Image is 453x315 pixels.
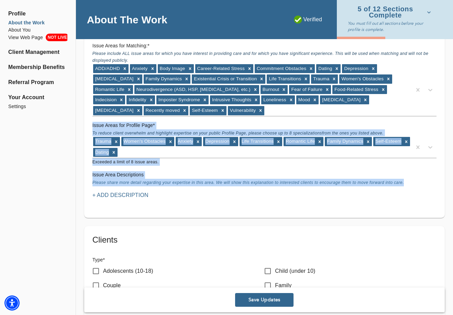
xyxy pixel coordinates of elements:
div: Infidelity [126,95,147,104]
div: Family Dynamics [325,137,364,146]
div: Life Transitions [267,74,302,83]
div: Self-Esteem [190,106,219,115]
div: Intrusive Thoughts [210,95,252,104]
div: Trauma [93,137,112,146]
a: Client Management [8,48,67,56]
div: [MEDICAL_DATA] [320,95,362,104]
span: Save Updates [238,297,291,303]
div: Self-Esteem [373,137,402,146]
div: Fear of Failure [289,85,323,94]
div: Food-Related Stress [332,85,379,94]
div: Indecision [93,95,118,104]
span: 5 of 12 Sections Complete [348,6,431,18]
div: Burnout [261,85,280,94]
div: Loneliness [261,95,287,104]
a: View Web PageNOT LIVE [8,34,67,41]
div: Body Image [158,64,186,73]
div: Anxiety [130,64,149,73]
a: Settings [8,103,67,110]
p: + Add Description [92,191,148,199]
div: Depression [342,64,369,73]
div: Women's Obstacles [339,74,385,83]
li: View Web Page [8,34,67,41]
div: Anxiety [176,137,195,146]
a: About the Work [8,19,67,26]
div: [MEDICAL_DATA] [93,106,135,115]
span: Your Account [8,93,67,102]
div: Career-Related Stress [195,64,246,73]
div: Depression [203,137,230,146]
div: Mood [296,95,311,104]
p: Child (under 10) [275,267,315,275]
p: You must fill out all sections before your profile is complete. [348,20,434,33]
div: Neurodivergence (ASD, HSP, [MEDICAL_DATA], etc.) [134,85,252,94]
p: Couple [103,281,121,290]
h6: Type * [92,256,437,264]
span: To reduce client overwhelm and highlight expertise on your public Profile Page, please choose up ... [92,131,384,137]
span: Exceeded a limit of 8 issue areas. [92,160,159,164]
h6: Issue Areas for Profile Page * [92,122,437,129]
p: Verified [294,15,322,24]
a: Referral Program [8,78,67,86]
div: [MEDICAL_DATA] [93,74,135,83]
span: NOT LIVE [46,34,69,41]
div: Life Transitions [240,137,275,146]
div: Romantic Life [93,85,125,94]
div: Romantic Life [284,137,316,146]
a: About You [8,26,67,34]
button: Save Updates [235,293,294,307]
div: Dating [93,148,110,157]
div: Trauma [311,74,330,83]
span: Profile [8,10,67,18]
button: 5 of 12 Sections Complete [348,4,434,20]
p: Family [275,281,291,290]
h4: About The Work [87,13,167,26]
h5: Clients [92,234,437,245]
button: + Add Description [90,189,151,201]
div: Vulnerability [228,106,257,115]
div: ADD/ADHD [93,64,121,73]
h6: Issue Area Descriptions [92,171,437,179]
div: Recently moved [144,106,181,115]
p: Adolescents (10-18) [103,267,153,275]
h6: Issue Areas for Matching: * [92,42,437,50]
div: Accessibility Menu [4,295,20,311]
div: Imposter Syndrome [156,95,201,104]
span: Please share more detail regarding your expertise in this area. We will show this explanation to ... [92,180,404,185]
span: Please include ALL issue areas for which you have interest in providing care and for which you ha... [92,51,429,64]
a: Membership Benefits [8,63,67,71]
div: Existential Crisis or Transition [192,74,258,83]
div: Family Dynamics [144,74,183,83]
div: Commitment Obstacles [255,64,307,73]
div: Dating [316,64,333,73]
div: Women's Obstacles [121,137,167,146]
